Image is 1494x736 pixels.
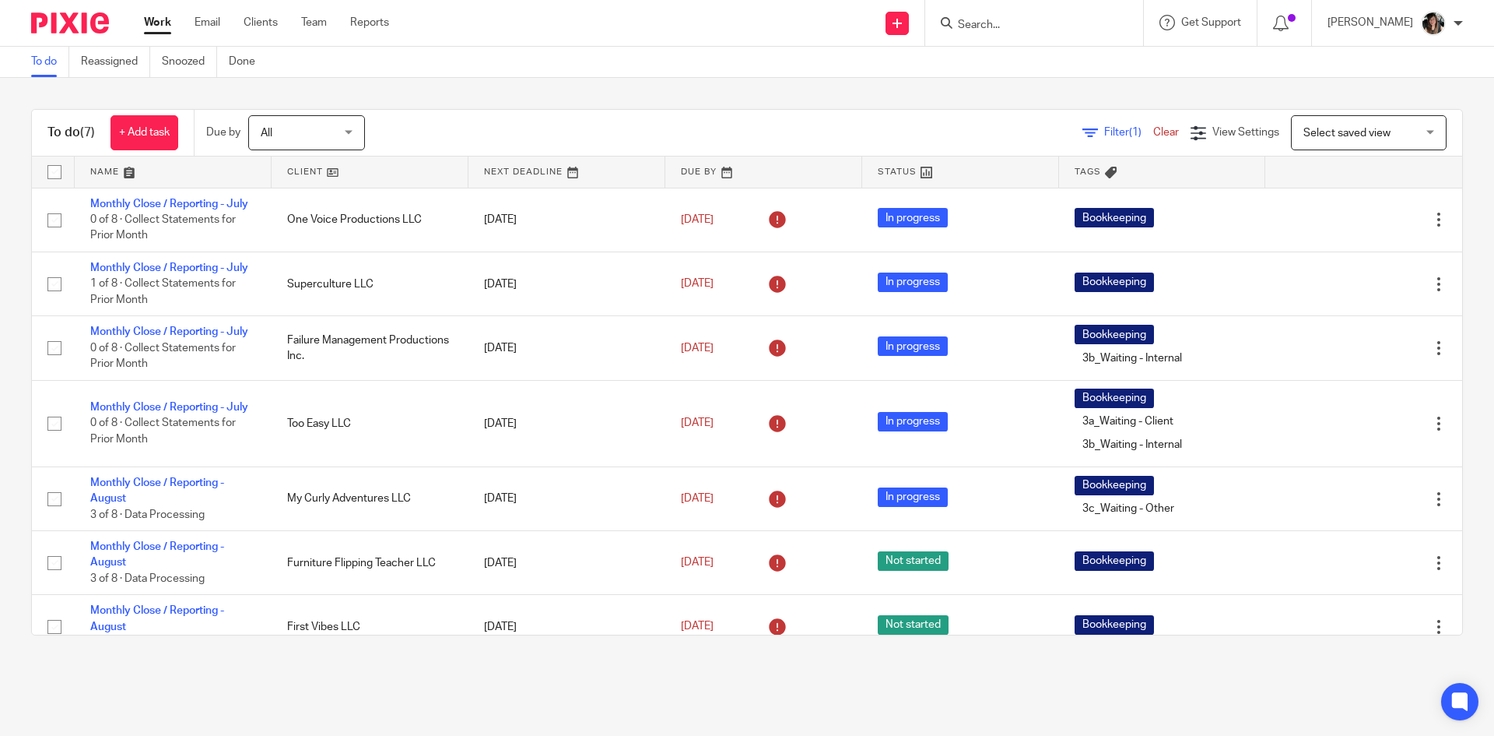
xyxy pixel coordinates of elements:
td: [DATE] [468,531,665,595]
span: Bookkeeping [1075,325,1154,344]
a: + Add task [110,115,178,150]
span: In progress [878,488,948,507]
a: Monthly Close / Reporting - July [90,262,248,273]
span: [DATE] [681,343,714,354]
td: [DATE] [468,316,665,380]
img: IMG_2906.JPEG [1421,11,1446,36]
span: All [261,128,272,139]
input: Search [956,19,1096,33]
span: 3 of 8 · Data Processing [90,509,205,520]
span: Not started [878,551,949,571]
span: Bookkeeping [1075,273,1154,292]
span: [DATE] [681,214,714,225]
span: Tags [1075,167,1101,176]
a: Clients [244,15,278,30]
a: Done [229,47,267,77]
td: [DATE] [468,252,665,315]
span: 3b_Waiting - Internal [1075,435,1190,455]
a: To do [31,47,69,77]
td: [DATE] [468,595,665,659]
a: Snoozed [162,47,217,77]
a: Monthly Close / Reporting - July [90,402,248,413]
a: Monthly Close / Reporting - August [90,541,224,568]
span: Bookkeeping [1075,389,1154,408]
p: [PERSON_NAME] [1327,15,1413,30]
span: Select saved view [1303,128,1391,139]
td: Furniture Flipping Teacher LLC [272,531,468,595]
a: Team [301,15,327,30]
td: Superculture LLC [272,252,468,315]
td: [DATE] [468,188,665,252]
span: Get Support [1181,17,1241,28]
span: [DATE] [681,279,714,290]
td: Failure Management Productions Inc. [272,316,468,380]
a: Clear [1153,127,1179,138]
span: Bookkeeping [1075,476,1154,495]
a: Monthly Close / Reporting - July [90,326,248,337]
span: 0 of 8 · Collect Statements for Prior Month [90,418,236,445]
span: 3b_Waiting - Internal [1075,348,1190,368]
span: [DATE] [681,418,714,429]
td: First Vibes LLC [272,595,468,659]
span: 3a_Waiting - Client [1075,412,1181,431]
a: Email [195,15,220,30]
td: Too Easy LLC [272,380,468,467]
span: Bookkeeping [1075,615,1154,635]
span: In progress [878,336,948,356]
a: Monthly Close / Reporting - July [90,199,248,210]
span: [DATE] [681,622,714,632]
span: In progress [878,412,948,431]
span: 3 of 8 · Data Processing [90,573,205,584]
span: (1) [1129,127,1142,138]
h1: To do [47,125,95,141]
a: Monthly Close / Reporting - August [90,477,224,504]
td: [DATE] [468,380,665,467]
td: One Voice Productions LLC [272,188,468,252]
span: In progress [878,273,948,292]
span: 1 of 8 · Collect Statements for Prior Month [90,279,236,306]
span: View Settings [1212,127,1279,138]
span: 3c_Waiting - Other [1075,499,1182,519]
span: Bookkeeping [1075,551,1154,571]
span: [DATE] [681,493,714,504]
span: (7) [80,126,95,139]
img: Pixie [31,12,109,33]
a: Reports [350,15,389,30]
p: Due by [206,125,240,140]
td: My Curly Adventures LLC [272,467,468,530]
span: Not started [878,615,949,635]
span: In progress [878,208,948,227]
span: [DATE] [681,558,714,569]
span: 0 of 8 · Collect Statements for Prior Month [90,343,236,370]
span: Filter [1104,127,1153,138]
span: 0 of 8 · Collect Statements for Prior Month [90,214,236,241]
span: Bookkeeping [1075,208,1154,227]
a: Work [144,15,171,30]
a: Monthly Close / Reporting - August [90,605,224,632]
a: Reassigned [81,47,150,77]
td: [DATE] [468,467,665,530]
